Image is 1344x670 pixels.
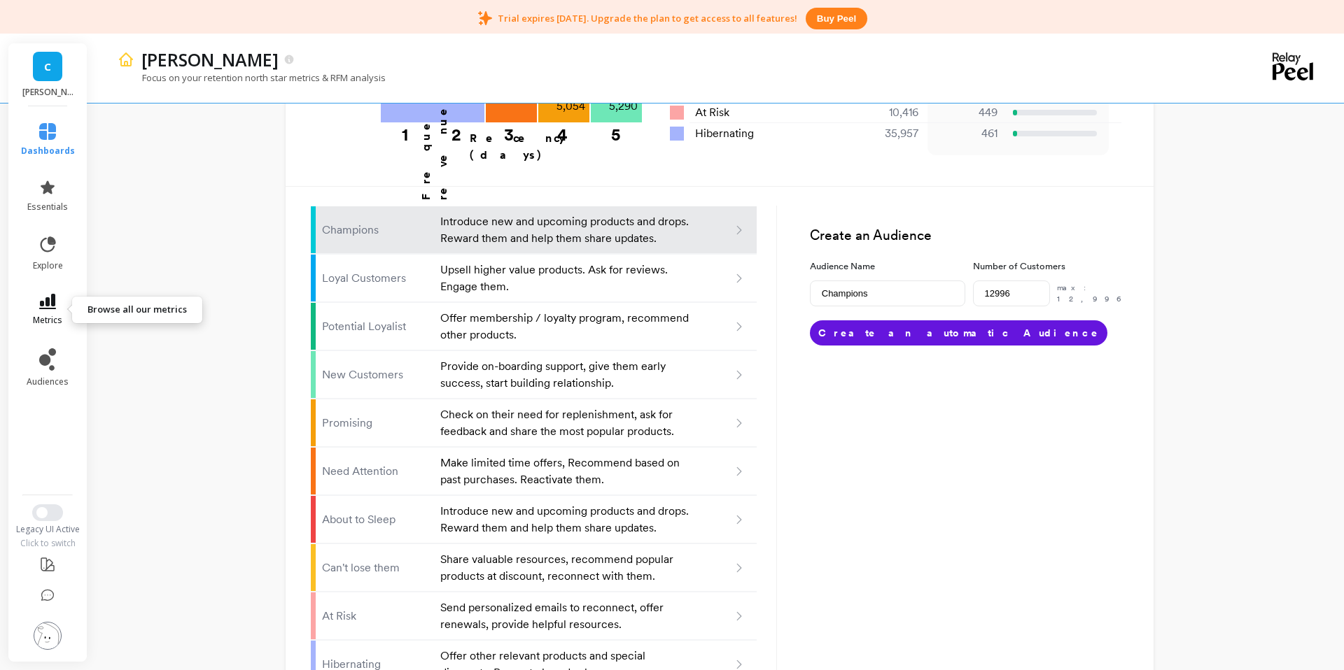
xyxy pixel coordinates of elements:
span: C [44,59,51,75]
div: 35,957 [836,125,936,142]
h3: Create an Audience [810,226,1128,246]
div: 2 [430,124,483,138]
span: At Risk [695,104,729,121]
p: Focus on your retention north star metrics & RFM analysis [118,71,386,84]
span: audiences [27,376,69,387]
span: explore [33,260,63,271]
p: Share valuable resources, recommend popular products at discount, reconnect with them. [440,551,692,585]
p: About to Sleep [322,511,432,528]
p: Send personalized emails to reconnect, offer renewals, provide helpful resources. [440,599,692,633]
p: Make limited time offers, Recommend based on past purchases. Reactivate them. [440,455,692,488]
p: Potential Loyalist [322,318,432,335]
p: max: 12,996 [1057,282,1128,305]
span: essentials [27,201,68,213]
p: Trial expires [DATE]. Upgrade the plan to get access to all features! [498,12,797,24]
label: Number of Customers [973,259,1128,273]
img: profile picture [34,622,62,650]
p: Need Attention [322,463,432,480]
span: dashboards [21,145,75,157]
div: 10,416 [836,104,936,121]
div: 5 [589,124,642,138]
div: Legacy UI Active [7,524,89,535]
button: Create an automatic Audience [810,320,1107,345]
div: 1 [376,124,434,138]
input: e.g. 500 [973,280,1050,306]
p: Can't lose them [322,559,432,576]
p: Upsell higher value products. Ask for reviews. Engage them. [440,262,692,295]
p: 461 [936,125,997,142]
img: header icon [118,51,134,68]
p: 5,290 [609,98,638,115]
div: 4 [535,124,589,138]
p: Offer membership / loyalty program, recommend other products. [440,310,692,343]
p: Introduce new and upcoming products and drops. Reward them and help them share updates. [440,503,692,536]
div: 3 [482,124,535,138]
p: Cann [141,48,279,71]
div: Click to switch [7,538,89,549]
p: Recency (days) [470,130,642,164]
input: e.g. Black friday [810,280,965,306]
p: Provide on-boarding support, give them early success, start building relationship. [440,358,692,392]
span: metrics [33,315,62,326]
p: Cann [22,87,73,98]
button: Buy peel [806,8,867,29]
p: Champions [322,222,432,238]
span: Hibernating [695,125,754,142]
p: 5,054 [556,98,585,115]
p: Loyal Customers [322,270,432,287]
p: New Customers [322,366,432,383]
p: 449 [936,104,997,121]
label: Audience Name [810,259,965,273]
p: Introduce new and upcoming products and drops. Reward them and help them share updates. [440,213,692,247]
p: Promising [322,415,432,432]
p: Check on their need for replenishment, ask for feedback and share the most popular products. [440,406,692,440]
button: Switch to New UI [32,504,63,521]
p: At Risk [322,608,432,625]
